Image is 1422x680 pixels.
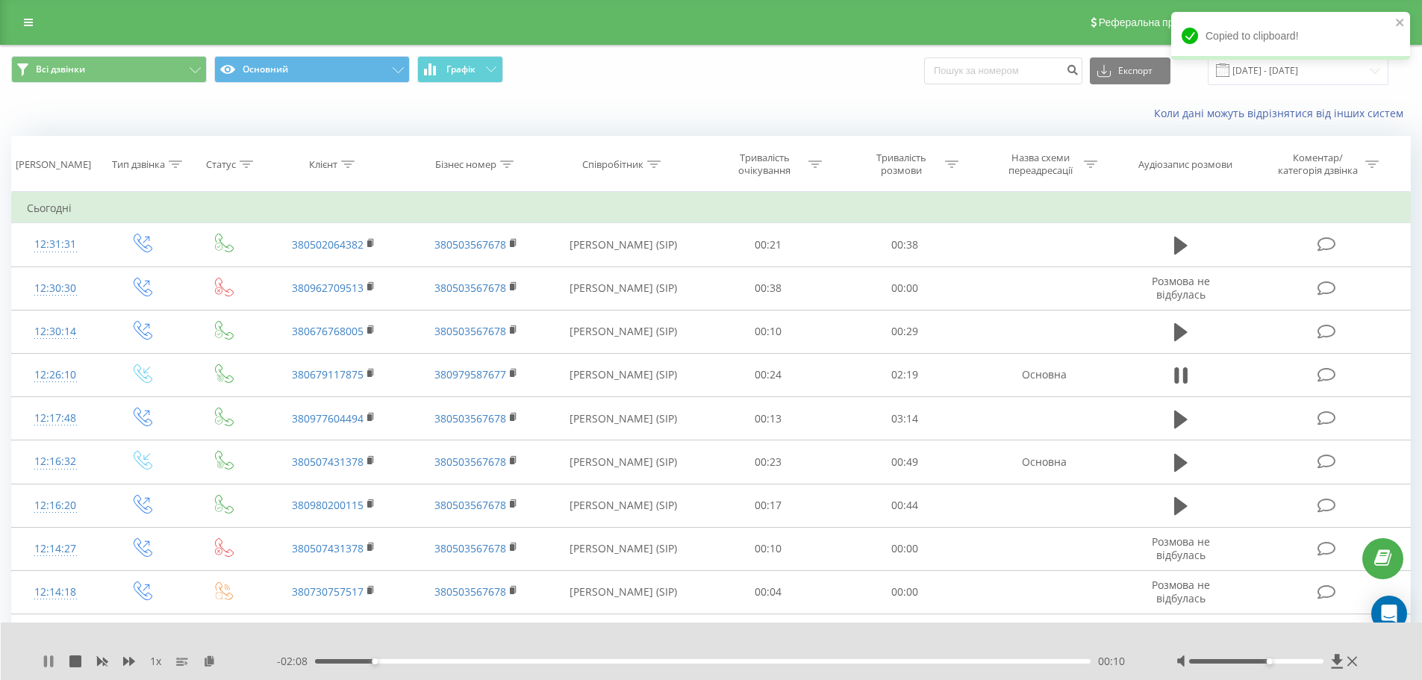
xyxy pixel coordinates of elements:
span: Розмова не відбулась [1152,621,1210,649]
button: Основний [214,56,410,83]
div: Тип дзвінка [112,158,165,171]
span: 00:10 [1098,654,1125,669]
div: Назва схеми переадресації [1000,152,1080,177]
div: 12:16:32 [27,447,84,476]
a: 380507431378 [292,541,364,555]
td: Основна [973,353,1114,396]
a: 380502064382 [292,237,364,252]
td: Сьогодні [12,193,1411,223]
div: 12:16:20 [27,491,84,520]
a: 380503567678 [434,498,506,512]
td: [PERSON_NAME] (SIP) [547,223,700,266]
div: 12:30:30 [27,274,84,303]
button: Всі дзвінки [11,56,207,83]
td: Voicemail [547,614,700,658]
a: 380503567678 [434,455,506,469]
div: 12:26:10 [27,361,84,390]
td: 00:00 [837,527,973,570]
td: 02:19 [837,353,973,396]
td: 00:23 [700,440,837,484]
td: 00:04 [700,570,837,614]
button: close [1395,16,1406,31]
a: 380979587677 [434,367,506,381]
td: Основна [973,614,1114,658]
td: 00:00 [837,570,973,614]
td: 00:43 [700,614,837,658]
td: 00:29 [837,310,973,353]
span: Графік [446,64,475,75]
a: 380507431378 [292,455,364,469]
td: 00:24 [700,353,837,396]
div: Тривалість очікування [725,152,805,177]
div: Коментар/категорія дзвінка [1274,152,1362,177]
td: 00:10 [700,527,837,570]
a: 380977604494 [292,411,364,425]
input: Пошук за номером [924,57,1082,84]
a: 380676768005 [292,324,364,338]
td: 00:38 [700,266,837,310]
span: Всі дзвінки [36,63,85,75]
a: 380679117875 [292,367,364,381]
td: [PERSON_NAME] (SIP) [547,266,700,310]
a: 380503567678 [434,584,506,599]
button: Графік [417,56,503,83]
div: 12:17:48 [27,404,84,433]
td: 00:00 [837,614,973,658]
div: Accessibility label [1267,658,1273,664]
span: Розмова не відбулась [1152,578,1210,605]
div: Бізнес номер [435,158,496,171]
a: 380503567678 [434,237,506,252]
td: 00:13 [700,397,837,440]
a: 380980200115 [292,498,364,512]
div: 12:31:31 [27,230,84,259]
div: [PERSON_NAME] [16,158,91,171]
a: 380962709513 [292,281,364,295]
td: 00:17 [700,484,837,527]
div: Copied to clipboard! [1171,12,1410,60]
div: Open Intercom Messenger [1371,596,1407,631]
div: Accessibility label [372,658,378,664]
span: Розмова не відбулась [1152,274,1210,302]
div: Аудіозапис розмови [1138,158,1232,171]
td: 00:49 [837,440,973,484]
td: Основна [973,440,1114,484]
td: [PERSON_NAME] (SIP) [547,310,700,353]
td: 00:21 [700,223,837,266]
a: Коли дані можуть відрізнятися вiд інших систем [1154,106,1411,120]
div: Тривалість розмови [861,152,941,177]
a: 380503567678 [434,281,506,295]
td: 00:10 [700,310,837,353]
div: Статус [206,158,236,171]
td: 00:38 [837,223,973,266]
td: [PERSON_NAME] (SIP) [547,353,700,396]
a: 380503567678 [434,541,506,555]
td: [PERSON_NAME] (SIP) [547,484,700,527]
div: Клієнт [309,158,337,171]
span: 1 x [150,654,161,669]
div: Співробітник [582,158,643,171]
td: [PERSON_NAME] (SIP) [547,397,700,440]
a: 380730757517 [292,584,364,599]
td: [PERSON_NAME] (SIP) [547,570,700,614]
a: 380503567678 [434,411,506,425]
div: 12:30:14 [27,317,84,346]
div: 12:13:28 [27,621,84,650]
span: - 02:08 [277,654,315,669]
td: 00:00 [837,266,973,310]
td: 00:44 [837,484,973,527]
td: [PERSON_NAME] (SIP) [547,440,700,484]
a: 380503567678 [434,324,506,338]
span: Реферальна програма [1099,16,1209,28]
span: Розмова не відбулась [1152,534,1210,562]
td: 03:14 [837,397,973,440]
div: 12:14:27 [27,534,84,564]
td: [PERSON_NAME] (SIP) [547,527,700,570]
button: Експорт [1090,57,1170,84]
div: 12:14:18 [27,578,84,607]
